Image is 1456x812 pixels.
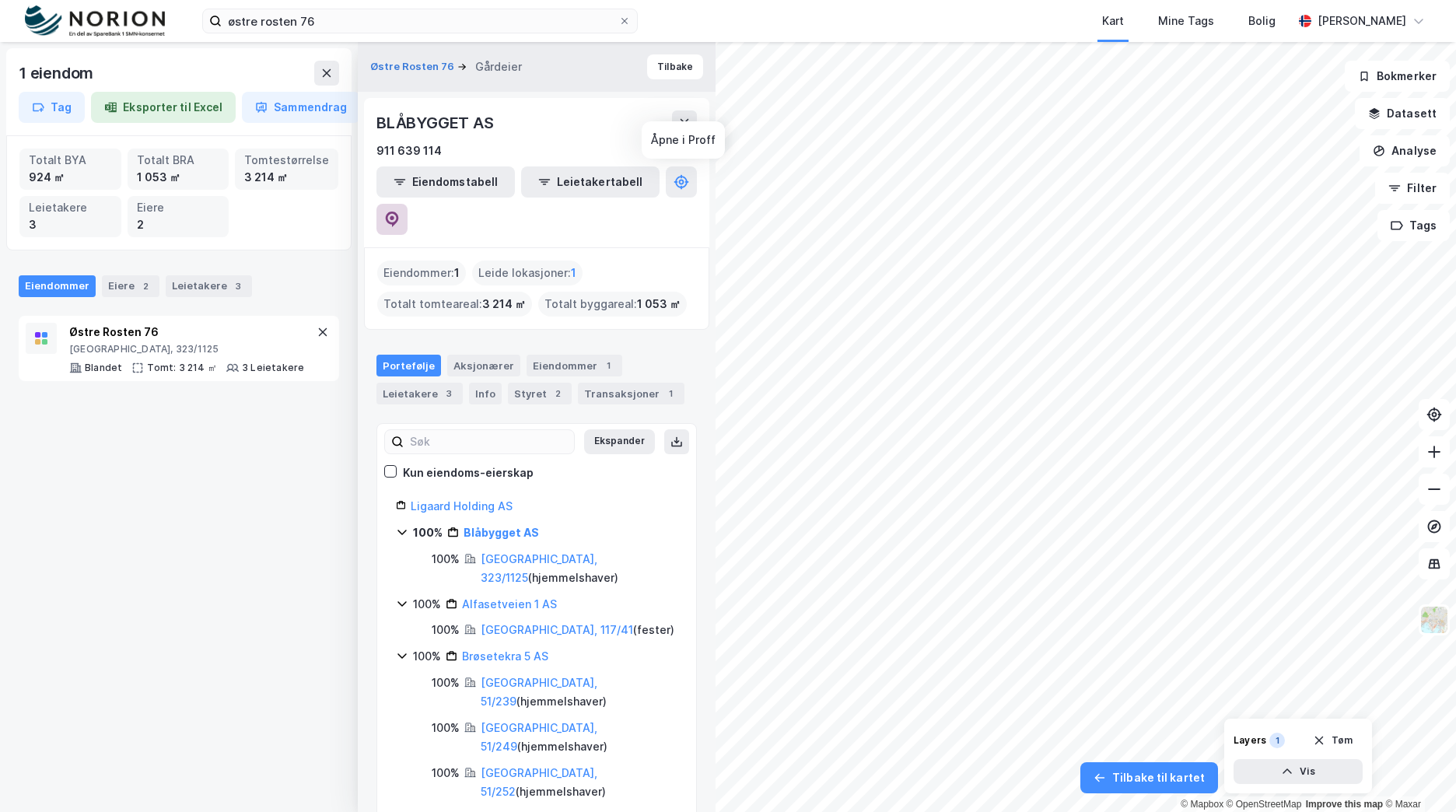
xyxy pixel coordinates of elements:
div: Layers [1234,734,1266,747]
div: 3 214 ㎡ [244,169,329,186]
div: Eiere [102,275,159,297]
div: 3 [441,386,457,401]
a: Improve this map [1306,799,1383,810]
div: Eiendommer : [377,261,466,285]
div: Leietakere [376,383,463,404]
a: Alfasetveien 1 AS [462,597,557,611]
button: Tilbake [647,54,703,79]
a: [GEOGRAPHIC_DATA], 323/1125 [481,552,597,584]
button: Vis [1234,759,1363,784]
button: Leietakertabell [521,166,660,198]
div: 100% [413,523,443,542]
span: 1 [571,264,576,282]
div: Leietakere [166,275,252,297]
iframe: Chat Widget [1378,737,1456,812]
div: 3 Leietakere [242,362,304,374]
a: Mapbox [1181,799,1223,810]
div: ( hjemmelshaver ) [481,764,677,801]
div: 911 639 114 [376,142,442,160]
div: 1 [600,358,616,373]
div: Bolig [1248,12,1276,30]
button: Bokmerker [1345,61,1450,92]
div: 1 [1269,733,1285,748]
a: [GEOGRAPHIC_DATA], 117/41 [481,623,633,636]
a: [GEOGRAPHIC_DATA], 51/252 [481,766,597,798]
div: Aksjonærer [447,355,520,376]
div: Leietakere [29,199,112,216]
img: Z [1419,605,1449,635]
div: Leide lokasjoner : [472,261,583,285]
div: 100% [432,674,460,692]
div: Eiere [137,199,220,216]
div: 100% [432,621,460,639]
button: Tilbake til kartet [1080,762,1218,793]
div: 3 [29,216,112,233]
div: Info [469,383,502,404]
div: Tomtestørrelse [244,152,329,169]
div: Gårdeier [475,58,522,76]
div: Transaksjoner [578,383,684,404]
div: 2 [550,386,565,401]
input: Søk [404,430,574,453]
span: 1 [454,264,460,282]
div: Totalt tomteareal : [377,292,532,317]
button: Eksporter til Excel [91,92,236,123]
div: 3 [230,278,246,294]
div: Blandet [85,362,122,374]
div: Styret [508,383,572,404]
div: Eiendommer [527,355,622,376]
div: 100% [413,647,441,666]
div: 2 [137,216,220,233]
button: Tøm [1303,728,1363,753]
div: ( hjemmelshaver ) [481,550,677,587]
div: ( fester ) [481,621,674,639]
button: Tags [1377,210,1450,241]
button: Østre Rosten 76 [370,59,457,75]
div: [GEOGRAPHIC_DATA], 323/1125 [69,343,304,355]
div: 100% [413,595,441,614]
a: Blåbygget AS [464,526,539,539]
a: Brøsetekra 5 AS [462,649,548,663]
div: 100% [432,550,460,569]
button: Eiendomstabell [376,166,515,198]
button: Ekspander [584,429,655,454]
div: Eiendommer [19,275,96,297]
div: 100% [432,764,460,782]
div: ( hjemmelshaver ) [481,674,677,711]
input: Søk på adresse, matrikkel, gårdeiere, leietakere eller personer [222,9,618,33]
div: [PERSON_NAME] [1318,12,1406,30]
button: Tag [19,92,85,123]
button: Datasett [1355,98,1450,129]
div: ( hjemmelshaver ) [481,719,677,756]
div: Kontrollprogram for chat [1378,737,1456,812]
div: Totalt byggareal : [538,292,687,317]
div: Kart [1102,12,1124,30]
button: Filter [1375,173,1450,204]
div: 1 eiendom [19,61,96,86]
div: Tomt: 3 214 ㎡ [147,362,217,374]
div: 1 [663,386,678,401]
div: Totalt BRA [137,152,220,169]
a: OpenStreetMap [1227,799,1302,810]
img: norion-logo.80e7a08dc31c2e691866.png [25,5,165,37]
a: [GEOGRAPHIC_DATA], 51/239 [481,676,597,708]
div: BLÅBYGGET AS [376,110,497,135]
div: Kun eiendoms-eierskap [403,464,534,482]
button: Analyse [1360,135,1450,166]
div: Mine Tags [1158,12,1214,30]
div: Portefølje [376,355,441,376]
div: 100% [432,719,460,737]
div: 1 053 ㎡ [137,169,220,186]
a: Ligaard Holding AS [411,499,513,513]
button: Sammendrag [242,92,360,123]
span: 1 053 ㎡ [637,295,681,313]
div: Østre Rosten 76 [69,323,304,341]
div: 924 ㎡ [29,169,112,186]
div: Totalt BYA [29,152,112,169]
a: [GEOGRAPHIC_DATA], 51/249 [481,721,597,753]
div: 2 [138,278,153,294]
span: 3 214 ㎡ [482,295,526,313]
